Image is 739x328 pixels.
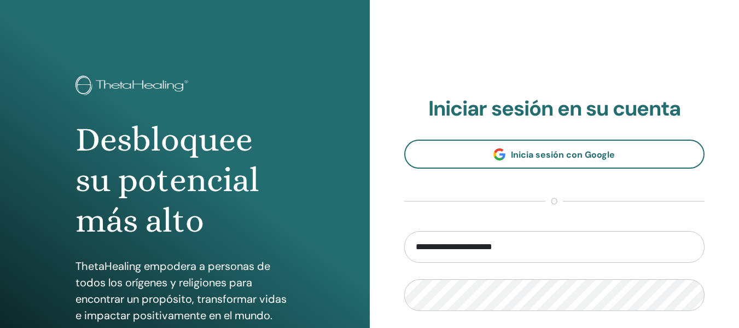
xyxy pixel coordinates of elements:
[75,258,294,324] p: ThetaHealing empodera a personas de todos los orígenes y religiones para encontrar un propósito, ...
[404,96,705,122] h2: Iniciar sesión en su cuenta
[545,195,563,208] span: o
[404,140,705,169] a: Inicia sesión con Google
[75,119,294,241] h1: Desbloquee su potencial más alto
[511,149,615,160] span: Inicia sesión con Google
